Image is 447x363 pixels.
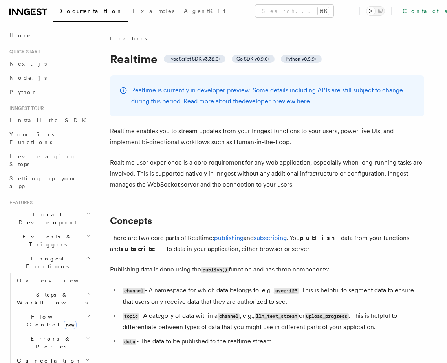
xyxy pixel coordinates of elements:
[14,273,92,288] a: Overview
[6,149,92,171] a: Leveraging Steps
[9,153,76,167] span: Leveraging Steps
[9,117,91,123] span: Install the SDK
[14,310,92,332] button: Flow Controlnew
[9,60,47,67] span: Next.js
[274,288,299,294] code: user:123
[123,288,145,294] code: channel
[305,313,349,320] code: upload_progress
[128,2,179,21] a: Examples
[58,8,123,14] span: Documentation
[236,56,270,62] span: Go SDK v0.9.0+
[6,171,92,193] a: Setting up your app
[132,8,174,14] span: Examples
[9,31,31,39] span: Home
[9,89,38,95] span: Python
[120,310,424,333] li: - A category of data within a , e.g., or . This is helpful to differentiate between types of data...
[214,234,244,242] a: publishing
[255,313,299,320] code: llm_text_stream
[14,332,92,354] button: Errors & Retries
[6,233,86,248] span: Events & Triggers
[6,113,92,127] a: Install the SDK
[14,335,85,350] span: Errors & Retries
[6,28,92,42] a: Home
[6,105,44,112] span: Inngest tour
[6,200,33,206] span: Features
[131,85,415,107] p: Realtime is currently in developer preview. Some details including APIs are still subject to chan...
[9,131,56,145] span: Your first Functions
[14,313,86,328] span: Flow Control
[6,255,85,270] span: Inngest Functions
[6,127,92,149] a: Your first Functions
[255,5,333,17] button: Search...⌘K
[123,339,136,345] code: data
[179,2,230,21] a: AgentKit
[6,229,92,251] button: Events & Triggers
[120,336,424,347] li: - The data to be published to the realtime stream.
[242,97,310,105] a: developer preview here
[366,6,385,16] button: Toggle dark mode
[201,267,229,273] code: publish()
[110,157,424,190] p: Realtime user experience is a core requirement for any web application, especially when long-runn...
[110,126,424,148] p: Realtime enables you to stream updates from your Inngest functions to your users, power live UIs,...
[110,215,152,226] a: Concepts
[318,7,329,15] kbd: ⌘K
[110,264,424,275] p: Publishing data is done using the function and has three components:
[6,207,92,229] button: Local Development
[218,313,240,320] code: channel
[6,85,92,99] a: Python
[300,234,341,242] strong: publish
[169,56,221,62] span: TypeScript SDK v3.32.0+
[110,35,147,42] span: Features
[6,71,92,85] a: Node.js
[110,233,424,255] p: There are two core parts of Realtime: and . You data from your functions and to data in your appl...
[6,57,92,71] a: Next.js
[6,49,40,55] span: Quick start
[17,277,98,284] span: Overview
[120,245,167,253] strong: subscribe
[9,175,77,189] span: Setting up your app
[64,321,77,329] span: new
[254,234,287,242] a: subscribing
[6,251,92,273] button: Inngest Functions
[53,2,128,22] a: Documentation
[14,291,88,306] span: Steps & Workflows
[286,56,317,62] span: Python v0.5.9+
[120,285,424,307] li: - A namespace for which data belongs to, e.g., . This is helpful to segment data to ensure that u...
[123,313,139,320] code: topic
[110,52,424,66] h1: Realtime
[14,288,92,310] button: Steps & Workflows
[184,8,225,14] span: AgentKit
[9,75,47,81] span: Node.js
[6,211,86,226] span: Local Development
